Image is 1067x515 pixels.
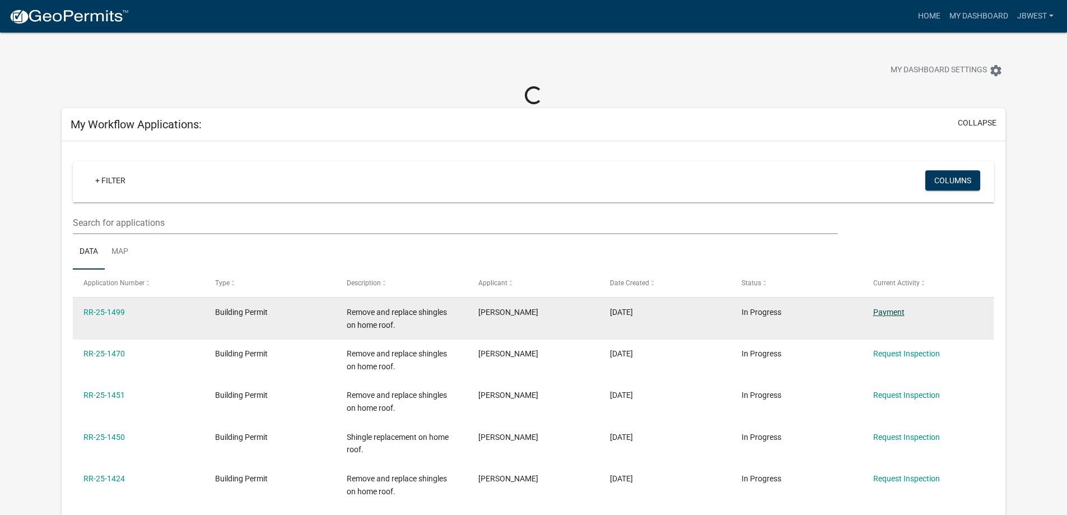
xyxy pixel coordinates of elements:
datatable-header-cell: Type [204,270,336,296]
span: Status [742,279,761,287]
span: Remove and replace shingles on home roof. [347,474,447,496]
span: Remove and replace shingles on home roof. [347,391,447,412]
a: Map [105,234,135,270]
span: Remove and replace shingles on home roof. [347,308,447,330]
span: Building Permit [215,391,268,400]
span: 08/11/2025 [610,349,633,358]
span: Current Activity [873,279,920,287]
a: Home [914,6,945,27]
span: Building Permit [215,474,268,483]
a: Request Inspection [873,391,940,400]
datatable-header-cell: Status [730,270,862,296]
datatable-header-cell: Application Number [73,270,204,296]
span: Building Permit [215,349,268,358]
a: RR-25-1499 [83,308,125,317]
input: Search for applications [73,211,837,234]
a: jbwest [1013,6,1058,27]
span: In Progress [742,474,781,483]
datatable-header-cell: Description [336,270,468,296]
span: Building Permit [215,308,268,317]
a: RR-25-1450 [83,433,125,442]
a: My Dashboard [945,6,1013,27]
span: Description [347,279,381,287]
span: Jeff Wesolowski [478,391,538,400]
a: + Filter [86,170,134,191]
button: collapse [958,117,996,129]
span: 08/07/2025 [610,391,633,400]
datatable-header-cell: Current Activity [862,270,994,296]
a: RR-25-1451 [83,391,125,400]
span: Shingle replacement on home roof. [347,433,449,454]
i: settings [989,64,1003,77]
datatable-header-cell: Date Created [599,270,731,296]
button: My Dashboard Settingssettings [882,59,1012,81]
span: Remove and replace shingles on home roof. [347,349,447,371]
span: Jeff Wesolowski [478,308,538,317]
a: Data [73,234,105,270]
a: Payment [873,308,905,317]
datatable-header-cell: Applicant [468,270,599,296]
span: 08/07/2025 [610,433,633,442]
a: RR-25-1470 [83,349,125,358]
a: Request Inspection [873,474,940,483]
span: In Progress [742,349,781,358]
span: My Dashboard Settings [891,64,987,77]
span: Building Permit [215,433,268,442]
span: Jeff Wesolowski [478,349,538,358]
h5: My Workflow Applications: [71,118,202,131]
span: Applicant [478,279,507,287]
span: In Progress [742,308,781,317]
span: Jeff Wesolowski [478,433,538,442]
span: Jeff Wesolowski [478,474,538,483]
a: Request Inspection [873,349,940,358]
span: 08/13/2025 [610,308,633,317]
button: Columns [925,170,980,191]
span: In Progress [742,391,781,400]
a: Request Inspection [873,433,940,442]
span: 08/04/2025 [610,474,633,483]
span: Date Created [610,279,649,287]
span: In Progress [742,433,781,442]
span: Application Number [83,279,145,287]
span: Type [215,279,230,287]
a: RR-25-1424 [83,474,125,483]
